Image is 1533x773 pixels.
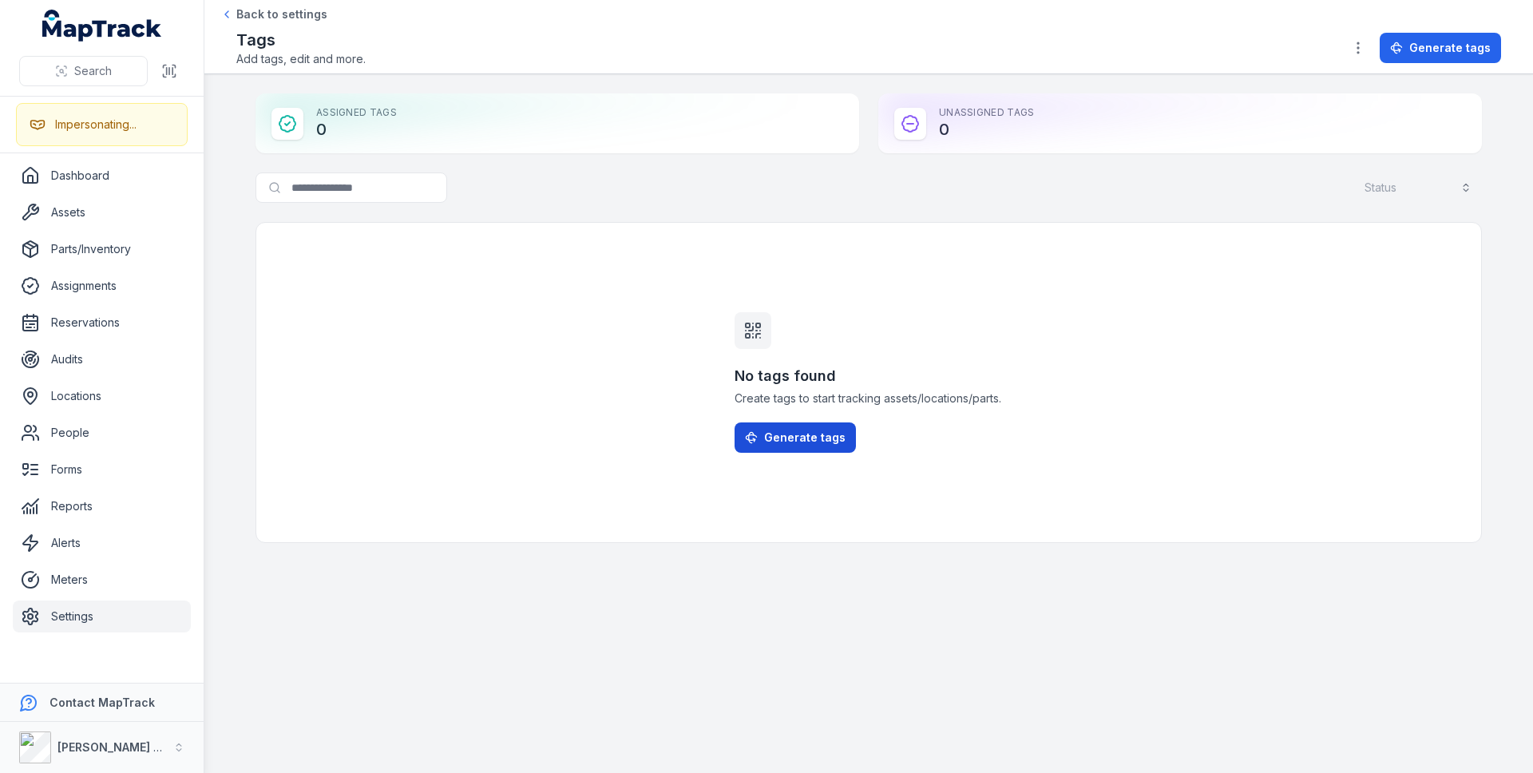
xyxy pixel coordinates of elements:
[19,56,148,86] button: Search
[13,564,191,596] a: Meters
[13,270,191,302] a: Assignments
[13,233,191,265] a: Parts/Inventory
[735,422,856,453] button: Generate tags
[13,343,191,375] a: Audits
[1409,40,1491,56] span: Generate tags
[13,160,191,192] a: Dashboard
[13,601,191,632] a: Settings
[1380,33,1501,63] button: Generate tags
[236,6,327,22] span: Back to settings
[50,696,155,709] strong: Contact MapTrack
[735,390,1003,406] span: Create tags to start tracking assets/locations/parts.
[13,527,191,559] a: Alerts
[735,365,1003,387] h3: No tags found
[13,380,191,412] a: Locations
[13,454,191,486] a: Forms
[236,29,366,51] h2: Tags
[13,417,191,449] a: People
[42,10,162,42] a: MapTrack
[220,6,327,22] a: Back to settings
[74,63,112,79] span: Search
[57,740,263,754] strong: [PERSON_NAME] Asset Maintenance
[13,307,191,339] a: Reservations
[55,117,137,133] div: Impersonating...
[764,430,846,446] span: Generate tags
[13,196,191,228] a: Assets
[1354,172,1482,203] button: Status
[13,490,191,522] a: Reports
[236,51,366,67] span: Add tags, edit and more.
